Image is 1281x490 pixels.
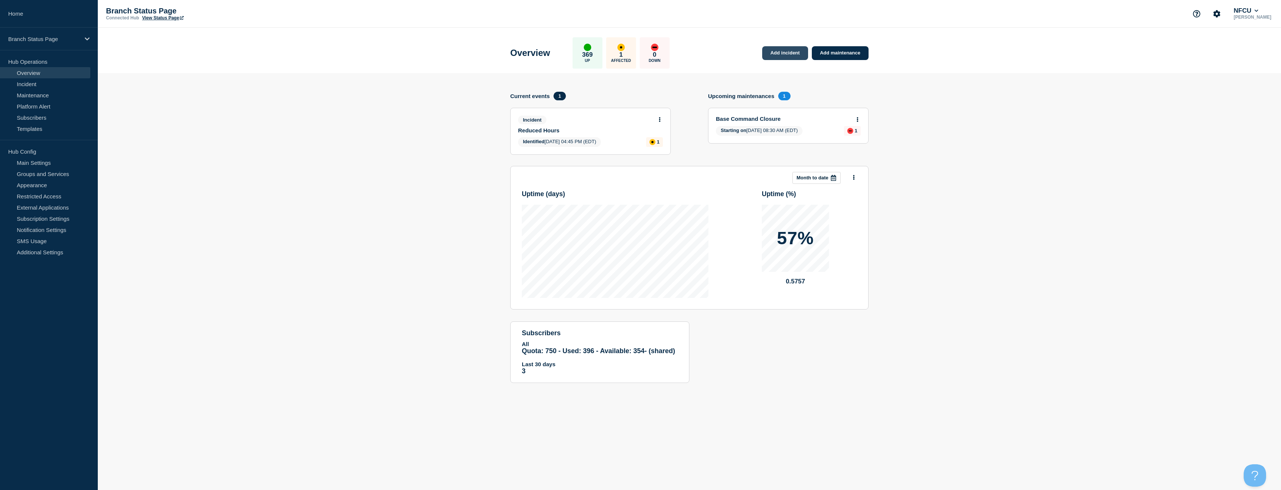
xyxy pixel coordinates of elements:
p: Connected Hub [106,15,139,21]
a: Reduced Hours [518,127,653,134]
span: Quota: 750 - Used: 396 - Available: 354 - (shared) [522,347,675,355]
p: 3 [522,367,678,375]
button: Account settings [1209,6,1225,22]
span: Starting on [721,128,747,133]
h4: Current events [510,93,550,99]
p: Affected [611,59,631,63]
a: View Status Page [142,15,184,21]
p: 369 [582,51,593,59]
div: down [651,44,658,51]
p: 0 [653,51,656,59]
div: down [847,128,853,134]
span: 1 [778,92,791,100]
a: Base Command Closure [716,116,851,122]
h3: Uptime ( days ) [522,190,708,198]
a: Add maintenance [812,46,869,60]
p: Up [585,59,590,63]
p: Branch Status Page [8,36,80,42]
span: Identified [523,139,545,144]
h1: Overview [510,48,550,58]
h4: Upcoming maintenances [708,93,774,99]
div: up [584,44,591,51]
p: Down [649,59,661,63]
button: NFCU [1232,7,1260,15]
h3: Uptime ( % ) [762,190,857,198]
p: 1 [657,139,660,145]
div: affected [649,139,655,145]
p: Last 30 days [522,361,678,367]
h4: subscribers [522,329,678,337]
a: Add incident [762,46,808,60]
p: Branch Status Page [106,7,255,15]
p: Month to date [797,175,828,180]
iframe: Help Scout Beacon - Open [1244,464,1266,487]
p: 0.5757 [762,278,829,285]
p: 57% [777,229,814,247]
p: 1 [855,128,857,134]
p: All [522,341,678,347]
button: Month to date [792,172,841,184]
span: [DATE] 08:30 AM (EDT) [716,126,802,136]
span: [DATE] 04:45 PM (EDT) [518,137,601,147]
p: 1 [619,51,623,59]
div: affected [617,44,625,51]
span: 1 [554,92,566,100]
button: Support [1189,6,1204,22]
p: [PERSON_NAME] [1232,15,1273,20]
span: Incident [518,116,546,124]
